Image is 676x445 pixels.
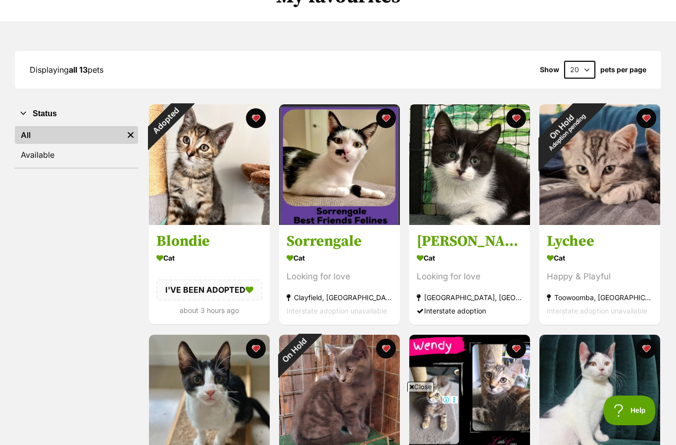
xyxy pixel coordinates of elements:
a: Remove filter [123,126,138,144]
button: favourite [376,339,396,358]
div: Clayfield, [GEOGRAPHIC_DATA] [287,291,392,305]
iframe: Advertisement [98,396,578,440]
button: favourite [376,108,396,128]
a: Adopted [149,217,270,227]
button: favourite [636,108,656,128]
div: On Hold [267,322,322,378]
a: Available [15,146,138,164]
span: Adoption pending [547,113,587,152]
a: Lychee Cat Happy & Playful Toowoomba, [GEOGRAPHIC_DATA] Interstate adoption unavailable favourite [539,225,660,325]
div: Toowoomba, [GEOGRAPHIC_DATA] [547,291,653,305]
button: favourite [506,339,526,358]
a: Sorrengale Cat Looking for love Clayfield, [GEOGRAPHIC_DATA] Interstate adoption unavailable favo... [279,225,400,325]
img: Sorrengale [279,104,400,225]
div: Cat [547,251,653,266]
div: Cat [287,251,392,266]
h3: [PERSON_NAME] [417,232,523,251]
span: Displaying pets [30,65,103,75]
div: Interstate adoption [417,305,523,318]
img: Blondie [149,104,270,225]
button: favourite [506,108,526,128]
div: Cat [156,251,262,266]
span: Show [540,66,559,74]
button: favourite [636,339,656,358]
span: Interstate adoption unavailable [287,307,387,315]
button: favourite [246,108,266,128]
div: Status [15,124,138,168]
div: I'VE BEEN ADOPTED [156,280,262,301]
a: Blondie Cat I'VE BEEN ADOPTED about 3 hours ago favourite [149,225,270,324]
button: Status [15,107,138,120]
div: Cat [417,251,523,266]
div: On Hold [521,86,607,172]
img: Christie [409,104,530,225]
label: pets per page [600,66,646,74]
strong: all 13 [69,65,88,75]
img: Lychee [539,104,660,225]
div: Looking for love [287,270,392,284]
a: On HoldAdoption pending [539,217,660,227]
div: Adopted [136,91,195,150]
div: Happy & Playful [547,270,653,284]
h3: Blondie [156,232,262,251]
span: Interstate adoption unavailable [547,307,647,315]
div: [GEOGRAPHIC_DATA], [GEOGRAPHIC_DATA] [417,291,523,305]
div: Looking for love [417,270,523,284]
h3: Lychee [547,232,653,251]
iframe: Help Scout Beacon - Open [604,396,656,425]
div: about 3 hours ago [156,304,262,317]
h3: Sorrengale [287,232,392,251]
a: All [15,126,123,144]
a: [PERSON_NAME] Cat Looking for love [GEOGRAPHIC_DATA], [GEOGRAPHIC_DATA] Interstate adoption favou... [409,225,530,325]
button: favourite [246,339,266,358]
span: Close [407,382,434,392]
